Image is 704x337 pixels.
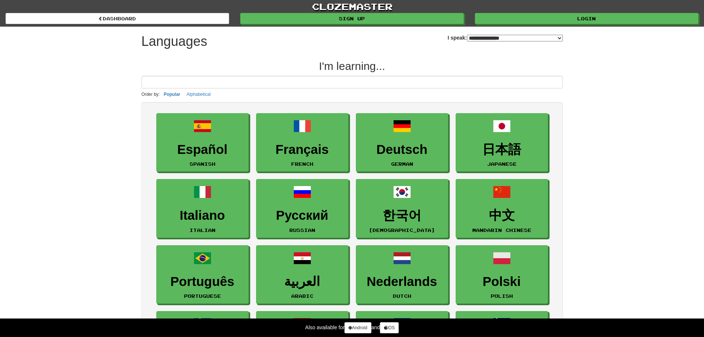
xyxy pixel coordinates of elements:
h3: العربية [260,274,344,289]
a: PortuguêsPortuguese [156,245,249,304]
h3: 中文 [460,208,544,223]
small: Japanese [487,161,517,166]
small: [DEMOGRAPHIC_DATA] [369,228,435,233]
a: iOS [380,322,399,333]
h3: Português [160,274,245,289]
button: Alphabetical [184,90,213,98]
h3: Français [260,142,344,157]
small: Arabic [291,293,313,299]
h3: Español [160,142,245,157]
a: EspañolSpanish [156,113,249,172]
select: I speak: [467,35,563,41]
a: NederlandsDutch [356,245,448,304]
small: Order by: [142,92,160,97]
small: Dutch [393,293,411,299]
a: ItalianoItalian [156,179,249,238]
a: Android [344,322,371,333]
small: Italian [190,228,215,233]
h3: Italiano [160,208,245,223]
small: Spanish [190,161,215,166]
a: DeutschGerman [356,113,448,172]
small: Mandarin Chinese [472,228,531,233]
a: Login [475,13,698,24]
label: I speak: [448,34,562,41]
small: German [391,161,413,166]
h1: Languages [142,34,207,49]
small: Russian [289,228,315,233]
small: Portuguese [184,293,221,299]
a: 中文Mandarin Chinese [456,179,548,238]
h3: Polski [460,274,544,289]
a: 한국어[DEMOGRAPHIC_DATA] [356,179,448,238]
a: PolskiPolish [456,245,548,304]
a: 日本語Japanese [456,113,548,172]
h3: Nederlands [360,274,444,289]
a: Sign up [240,13,464,24]
small: French [291,161,313,166]
a: FrançaisFrench [256,113,348,172]
small: Polish [491,293,513,299]
a: РусскийRussian [256,179,348,238]
button: Popular [161,90,183,98]
h2: I'm learning... [142,60,563,72]
h3: Deutsch [360,142,444,157]
h3: Русский [260,208,344,223]
a: dashboard [6,13,229,24]
h3: 日本語 [460,142,544,157]
a: العربيةArabic [256,245,348,304]
h3: 한국어 [360,208,444,223]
